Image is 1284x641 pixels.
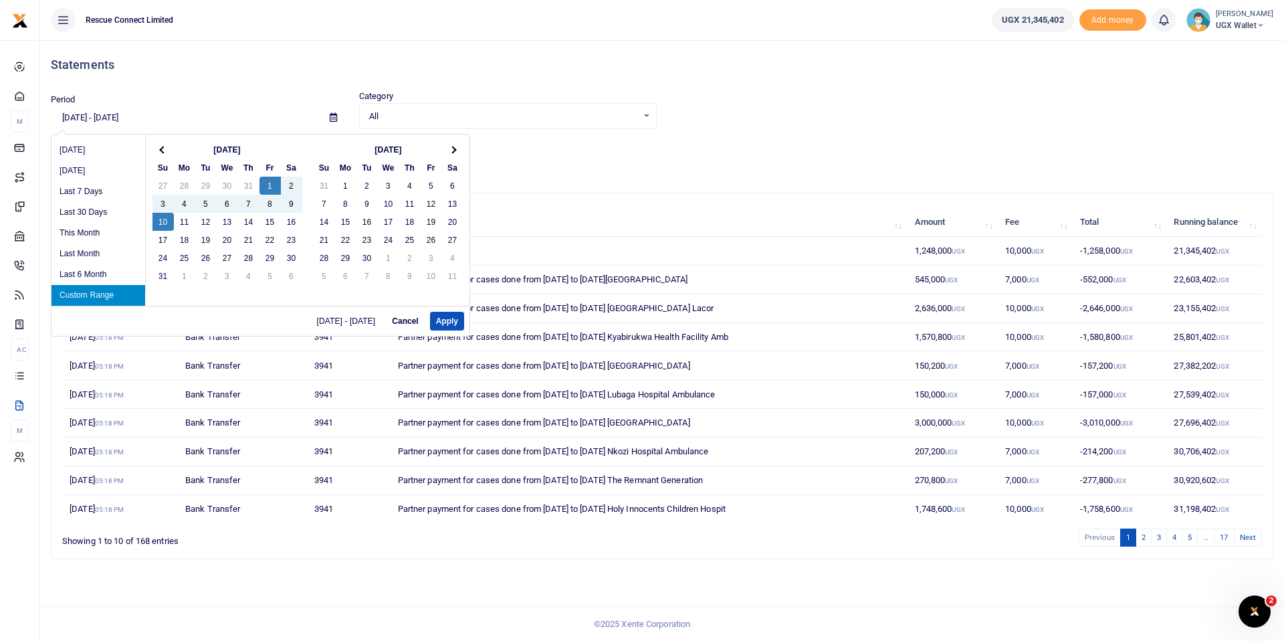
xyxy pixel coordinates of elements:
td: 270,800 [907,466,998,495]
span: UGX Wallet [1216,19,1273,31]
td: 29 [259,249,281,267]
td: 16 [356,213,378,231]
small: UGX [1216,363,1228,370]
td: 5 [421,177,442,195]
td: 4 [174,195,195,213]
td: 13 [442,195,463,213]
span: Add money [1079,9,1146,31]
td: 28 [174,177,195,195]
td: [DATE] [62,351,178,380]
td: [DATE] [62,323,178,352]
td: 18 [399,213,421,231]
li: Last 30 Days [51,202,145,223]
td: 22 [259,231,281,249]
th: Sa [281,159,302,177]
td: 5 [259,267,281,285]
td: 14 [314,213,335,231]
td: 3941 [307,409,391,438]
li: Last Month [51,244,145,264]
li: Last 6 Month [51,264,145,285]
td: 21 [314,231,335,249]
td: -2,646,000 [1073,294,1167,323]
th: Fr [421,159,442,177]
small: 05:18 PM [95,363,124,370]
td: 3 [378,177,399,195]
a: Add money [1079,14,1146,24]
li: Ac [11,339,29,361]
img: profile-user [1186,8,1210,32]
td: 17 [152,231,174,249]
small: UGX [1216,477,1228,484]
td: 16 [281,213,302,231]
th: Amount: activate to sort column ascending [907,208,998,237]
td: 3941 [307,380,391,409]
small: UGX [1216,334,1228,341]
td: Partner payment for cases done from [DATE] to [DATE][GEOGRAPHIC_DATA] [390,266,907,294]
td: 11 [399,195,421,213]
td: 3941 [307,351,391,380]
th: [DATE] [174,141,281,159]
li: M [11,420,29,442]
td: 31 [238,177,259,195]
td: Bank Transfer [178,323,307,352]
small: UGX [945,477,958,484]
td: 12 [195,213,217,231]
td: [DATE] [62,495,178,523]
td: 6 [442,177,463,195]
li: Last 7 Days [51,181,145,202]
small: UGX [1027,363,1039,370]
td: 4 [399,177,421,195]
td: 5 [195,195,217,213]
td: 10,000 [998,323,1073,352]
td: 27,696,402 [1166,409,1262,438]
td: 30 [356,249,378,267]
td: 9 [399,267,421,285]
td: 150,000 [907,380,998,409]
small: UGX [1031,420,1044,427]
td: Bank Transfer [178,409,307,438]
td: 23,155,402 [1166,294,1262,323]
td: 4 [238,267,259,285]
small: UGX [1216,420,1228,427]
div: Showing 1 to 10 of 168 entries [62,527,557,548]
td: 30,920,602 [1166,466,1262,495]
small: 05:18 PM [95,334,124,341]
td: Bank Transfer [178,380,307,409]
td: 150,200 [907,351,998,380]
small: UGX [1031,506,1044,513]
th: Memo: activate to sort column ascending [390,208,907,237]
small: UGX [1031,248,1044,255]
td: 12 [421,195,442,213]
td: 8 [335,195,356,213]
iframe: Intercom live chat [1239,596,1271,628]
td: 6 [281,267,302,285]
small: UGX [1216,391,1228,399]
td: -214,200 [1073,438,1167,466]
td: -157,200 [1073,351,1167,380]
td: 20 [217,231,238,249]
th: Th [399,159,421,177]
th: We [217,159,238,177]
label: Period [51,93,76,106]
small: UGX [1027,276,1039,284]
td: 6 [335,267,356,285]
td: 14 [238,213,259,231]
th: [DATE] [335,141,442,159]
small: UGX [1216,248,1228,255]
td: Bank Transfer [178,438,307,466]
th: Total: activate to sort column ascending [1073,208,1167,237]
td: [DATE] [62,380,178,409]
td: 31 [152,267,174,285]
span: 2 [1266,596,1277,606]
td: 2 [281,177,302,195]
small: UGX [1120,334,1133,341]
small: UGX [952,420,964,427]
td: 30,706,402 [1166,438,1262,466]
td: 28 [314,249,335,267]
td: 22,603,402 [1166,266,1262,294]
td: 27 [152,177,174,195]
td: 2,636,000 [907,294,998,323]
td: 9 [281,195,302,213]
th: Tu [356,159,378,177]
td: -3,010,000 [1073,409,1167,438]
